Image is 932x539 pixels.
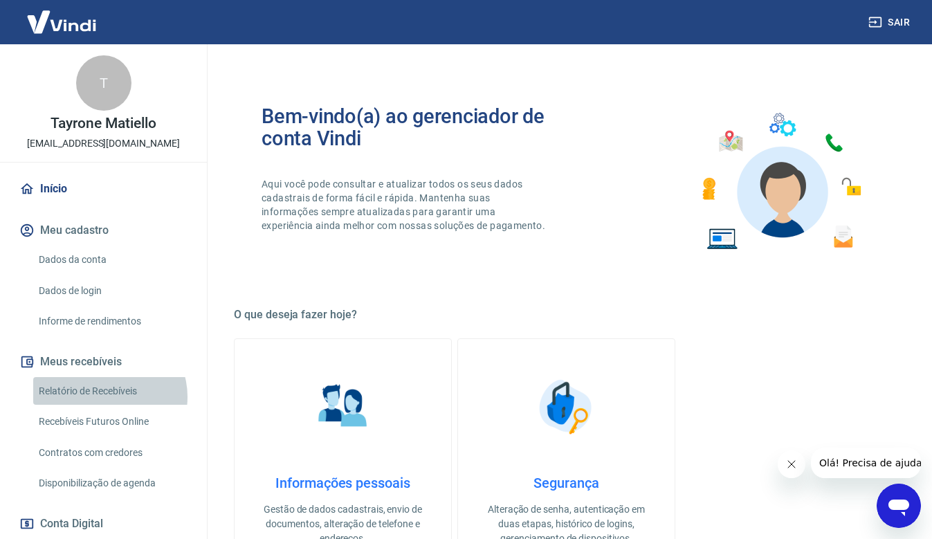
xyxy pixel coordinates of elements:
a: Informe de rendimentos [33,307,190,336]
img: Vindi [17,1,107,43]
h5: O que deseja fazer hoje? [234,308,899,322]
a: Início [17,174,190,204]
iframe: Mensagem da empresa [811,448,921,478]
p: Tayrone Matiello [51,116,156,131]
div: T [76,55,131,111]
a: Disponibilização de agenda [33,469,190,497]
a: Dados de login [33,277,190,305]
iframe: Botão para abrir a janela de mensagens [877,484,921,528]
img: Informações pessoais [309,372,378,441]
a: Contratos com credores [33,439,190,467]
iframe: Fechar mensagem [778,450,805,478]
img: Segurança [532,372,601,441]
h4: Segurança [480,475,652,491]
button: Meus recebíveis [17,347,190,377]
h4: Informações pessoais [257,475,429,491]
button: Meu cadastro [17,215,190,246]
h2: Bem-vindo(a) ao gerenciador de conta Vindi [262,105,567,149]
p: [EMAIL_ADDRESS][DOMAIN_NAME] [27,136,180,151]
button: Conta Digital [17,509,190,539]
img: Imagem de um avatar masculino com diversos icones exemplificando as funcionalidades do gerenciado... [690,105,871,258]
a: Dados da conta [33,246,190,274]
p: Aqui você pode consultar e atualizar todos os seus dados cadastrais de forma fácil e rápida. Mant... [262,177,548,232]
a: Recebíveis Futuros Online [33,408,190,436]
span: Olá! Precisa de ajuda? [8,10,116,21]
a: Relatório de Recebíveis [33,377,190,405]
button: Sair [866,10,915,35]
